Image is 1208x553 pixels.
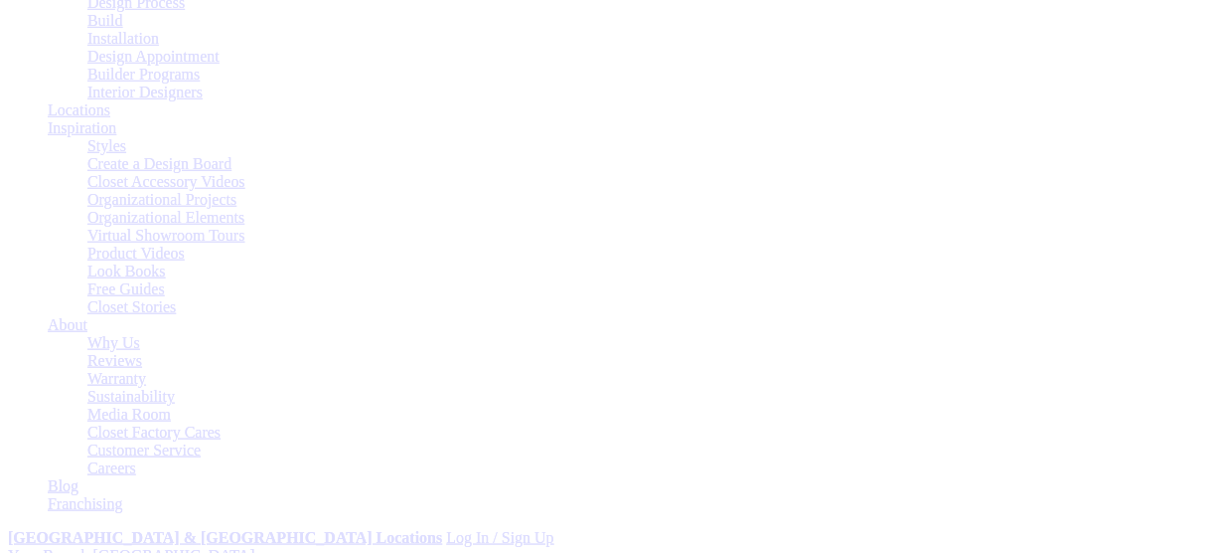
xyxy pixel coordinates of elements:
a: Closet Stories [87,298,176,315]
a: Build [87,12,123,29]
a: Builder Programs [87,66,200,83]
a: Customer Service [87,442,201,459]
a: Blog [48,477,78,494]
a: Organizational Projects [87,191,236,208]
a: Virtual Showroom Tours [87,227,245,244]
a: About [48,316,87,333]
a: Careers [87,460,136,476]
a: Reviews [87,352,142,369]
a: Look Books [87,263,166,279]
a: Closet Accessory Videos [87,173,245,190]
a: Locations [48,101,110,118]
a: Product Videos [87,245,185,262]
a: Closet Factory Cares [87,424,221,441]
a: Why Us [87,334,140,351]
a: Free Guides [87,280,165,297]
a: Interior Designers [87,84,203,100]
a: Organizational Elements [87,209,244,226]
a: Media Room [87,406,171,423]
a: Franchising [48,495,123,512]
a: Warranty [87,370,146,387]
a: Sustainability [87,388,175,405]
a: Styles [87,137,126,154]
a: Installation [87,30,159,47]
a: [GEOGRAPHIC_DATA] & [GEOGRAPHIC_DATA] Locations [8,529,442,546]
a: Create a Design Board [87,155,231,172]
a: Inspiration [48,119,116,136]
a: Design Appointment [87,48,220,65]
a: Log In / Sign Up [446,529,553,546]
